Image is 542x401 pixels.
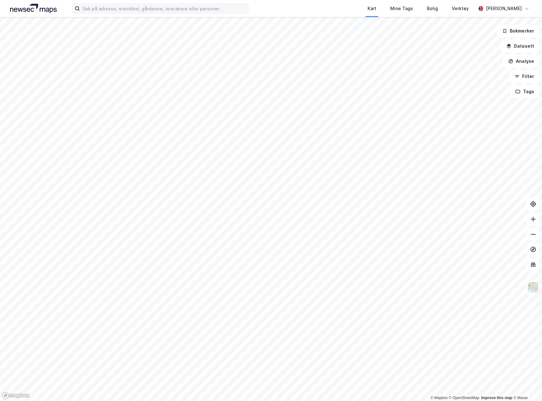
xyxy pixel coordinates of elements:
div: Mine Tags [390,5,413,12]
div: Verktøy [452,5,469,12]
a: Mapbox homepage [2,392,30,399]
img: Z [527,281,539,293]
a: Mapbox [430,396,448,400]
button: Filter [509,70,539,83]
div: [PERSON_NAME] [486,5,522,12]
button: Datasett [501,40,539,52]
div: Bolig [427,5,438,12]
div: Kontrollprogram for chat [510,371,542,401]
button: Bokmerker [497,25,539,37]
img: logo.a4113a55bc3d86da70a041830d287a7e.svg [10,4,57,13]
iframe: Chat Widget [510,371,542,401]
input: Søk på adresse, matrikkel, gårdeiere, leietakere eller personer [80,4,248,13]
a: OpenStreetMap [449,396,480,400]
button: Tags [510,85,539,98]
a: Improve this map [481,396,512,400]
button: Analyse [503,55,539,68]
div: Kart [368,5,376,12]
